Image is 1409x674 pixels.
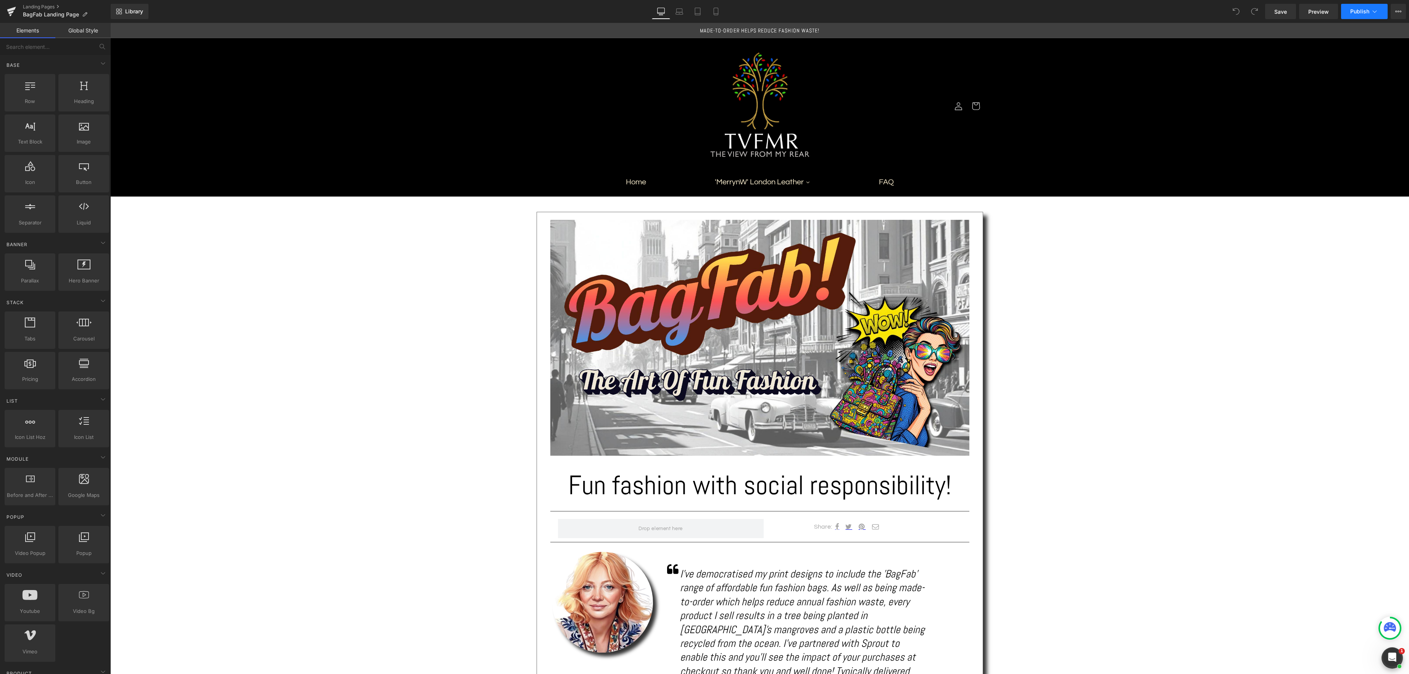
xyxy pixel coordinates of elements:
iframe: Intercom live chat [1383,648,1401,666]
span: 1 [1399,648,1405,654]
a: 'MerrynW' London Leather [570,148,734,171]
span: Popup [61,549,107,557]
span: Tabs [7,335,53,343]
span: Accordion [61,375,107,383]
h1: Fun fashion with social responsibility! [440,442,859,482]
a: Mobile [707,4,725,19]
span: Video [6,571,23,579]
button: Open chatbox [1271,624,1293,646]
span: Home [516,154,536,164]
img: The View From My Rear [592,26,707,140]
span: Module [6,455,29,463]
a: FAQ [734,148,818,171]
a: New Library [111,4,148,19]
span: Vimeo [7,648,53,656]
span: Icon [7,178,53,186]
a: Home [481,148,570,171]
button: More [1391,4,1406,19]
span: Publish [1350,8,1369,15]
span: Library [125,8,143,15]
span: Parallax [7,277,53,285]
span: Stack [6,299,24,306]
span: List [6,397,19,405]
span: Heading [61,97,107,105]
span: Button [61,178,107,186]
span: Icon List Hoz [7,433,53,441]
span: Icon List [61,433,107,441]
i: I've democratised my print designs to include the 'BagFab' range of affordable fun fashion bags. ... [570,544,814,669]
button: Redo [1247,4,1262,19]
a: Tablet [688,4,707,19]
a: Global Style [55,23,111,38]
p: Share: [653,499,722,509]
span: Save [1274,8,1287,16]
span: 'MerrynW' London Leather [605,154,693,164]
span: Preview [1308,8,1329,16]
span: Banner [6,241,28,248]
a: Laptop [670,4,688,19]
button: Undo [1228,4,1244,19]
button: Publish [1341,4,1388,19]
span: Separator [7,219,53,227]
span: Video Popup [7,549,53,557]
span: Pricing [7,375,53,383]
span: Youtube [7,607,53,615]
span: Row [7,97,53,105]
span: Liquid [61,219,107,227]
span: MADE-TO-ORDER HELPS REDUCE FASHION WASTE! [590,4,709,11]
a: Landing Pages [23,4,111,10]
span: BagFab Landing Page [23,11,79,18]
span: Google Maps [61,491,107,499]
a: Desktop [652,4,670,19]
span: Hero Banner [61,277,107,285]
span: Base [6,61,21,69]
span: FAQ [769,154,783,164]
span: Image [61,138,107,146]
span: Text Block [7,138,53,146]
span: Popup [6,513,25,521]
span: Carousel [61,335,107,343]
span: Before and After Images [7,491,53,499]
a: Preview [1299,4,1338,19]
span: Video Bg [61,607,107,615]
